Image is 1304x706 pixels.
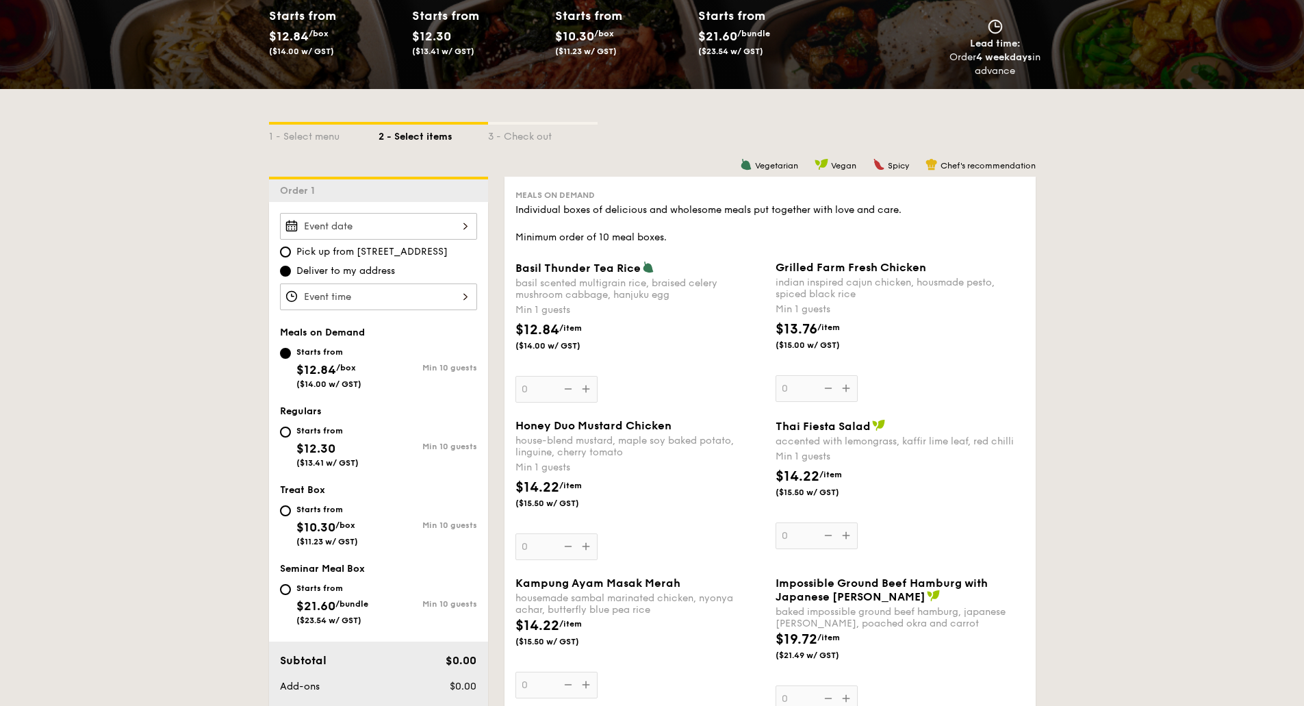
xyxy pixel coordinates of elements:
[515,322,559,338] span: $12.84
[412,5,473,26] div: Starts from
[559,323,582,333] span: /item
[776,468,819,485] span: $14.22
[555,47,617,56] span: ($11.23 w/ GST)
[776,277,1025,300] div: indian inspired cajun chicken, housmade pesto, spiced black rice
[941,161,1036,171] span: Chef's recommendation
[280,654,327,667] span: Subtotal
[280,563,365,575] span: Seminar Meal Box
[296,441,335,456] span: $12.30
[515,498,609,509] span: ($15.50 w/ GST)
[776,450,1025,464] div: Min 1 guests
[776,420,871,433] span: Thai Fiesta Salad
[379,520,477,530] div: Min 10 guests
[269,47,334,56] span: ($14.00 w/ GST)
[776,436,1025,447] div: accented with lemongrass, kaffir lime leaf, red chilli
[280,584,291,595] input: Starts from$21.60/bundle($23.54 w/ GST)Min 10 guests
[755,161,798,171] span: Vegetarian
[515,203,1025,244] div: Individual boxes of delicious and wholesome meals put together with love and care. Minimum order ...
[776,261,926,274] span: Grilled Farm Fresh Chicken
[815,158,828,171] img: icon-vegan.f8ff3823.svg
[985,19,1006,34] img: icon-clock.2db775ea.svg
[280,283,477,310] input: Event time
[515,577,680,590] span: Kampung Ayam Masak Merah
[488,125,598,144] div: 3 - Check out
[737,29,770,38] span: /bundle
[515,461,765,475] div: Min 1 guests
[559,619,582,629] span: /item
[280,348,291,359] input: Starts from$12.84/box($14.00 w/ GST)Min 10 guests
[269,125,379,144] div: 1 - Select menu
[450,681,476,692] span: $0.00
[515,618,559,634] span: $14.22
[280,213,477,240] input: Event date
[296,520,335,535] span: $10.30
[296,379,361,389] span: ($14.00 w/ GST)
[379,125,488,144] div: 2 - Select items
[594,29,614,38] span: /box
[515,435,765,458] div: house-blend mustard, maple soy baked potato, linguine, cherry tomato
[888,161,909,171] span: Spicy
[515,262,641,275] span: Basil Thunder Tea Rice
[296,598,335,614] span: $21.60
[379,599,477,609] div: Min 10 guests
[776,303,1025,316] div: Min 1 guests
[336,363,356,373] span: /box
[280,266,291,277] input: Deliver to my address
[379,363,477,373] div: Min 10 guests
[280,681,320,692] span: Add-ons
[280,427,291,438] input: Starts from$12.30($13.41 w/ GST)Min 10 guests
[412,29,451,44] span: $12.30
[819,470,842,479] span: /item
[412,47,474,56] span: ($13.41 w/ GST)
[296,425,359,436] div: Starts from
[873,158,885,171] img: icon-spicy.37a8142b.svg
[515,592,765,616] div: housemade sambal marinated chicken, nyonya achar, butterfly blue pea rice
[335,520,355,530] span: /box
[817,323,840,332] span: /item
[515,303,765,317] div: Min 1 guests
[269,5,330,26] div: Starts from
[817,633,840,642] span: /item
[698,5,765,26] div: Starts from
[872,419,886,431] img: icon-vegan.f8ff3823.svg
[949,51,1041,78] div: Order in advance
[296,264,395,278] span: Deliver to my address
[555,29,594,44] span: $10.30
[296,362,336,377] span: $12.84
[559,481,582,490] span: /item
[927,590,941,602] img: icon-vegan.f8ff3823.svg
[776,487,869,498] span: ($15.50 w/ GST)
[776,631,817,648] span: $19.72
[269,29,309,44] span: $12.84
[555,5,616,26] div: Starts from
[296,245,448,259] span: Pick up from [STREET_ADDRESS]
[309,29,329,38] span: /box
[776,340,869,351] span: ($15.00 w/ GST)
[296,504,358,515] div: Starts from
[776,577,988,603] span: Impossible Ground Beef Hamburg with Japanese [PERSON_NAME]
[296,616,361,625] span: ($23.54 w/ GST)
[515,340,609,351] span: ($14.00 w/ GST)
[515,419,672,432] span: Honey Duo Mustard Chicken
[776,650,869,661] span: ($21.49 w/ GST)
[280,185,320,197] span: Order 1
[296,537,358,546] span: ($11.23 w/ GST)
[280,505,291,516] input: Starts from$10.30/box($11.23 w/ GST)Min 10 guests
[698,29,737,44] span: $21.60
[515,277,765,301] div: basil scented multigrain rice, braised celery mushroom cabbage, hanjuku egg
[280,405,322,417] span: Regulars
[379,442,477,451] div: Min 10 guests
[515,479,559,496] span: $14.22
[280,484,325,496] span: Treat Box
[280,247,291,257] input: Pick up from [STREET_ADDRESS]
[925,158,938,171] img: icon-chef-hat.a58ddaea.svg
[976,51,1032,63] strong: 4 weekdays
[515,636,609,647] span: ($15.50 w/ GST)
[740,158,752,171] img: icon-vegetarian.fe4039eb.svg
[970,38,1021,49] span: Lead time:
[698,47,763,56] span: ($23.54 w/ GST)
[296,346,361,357] div: Starts from
[446,654,476,667] span: $0.00
[642,261,654,273] img: icon-vegetarian.fe4039eb.svg
[515,190,595,200] span: Meals on Demand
